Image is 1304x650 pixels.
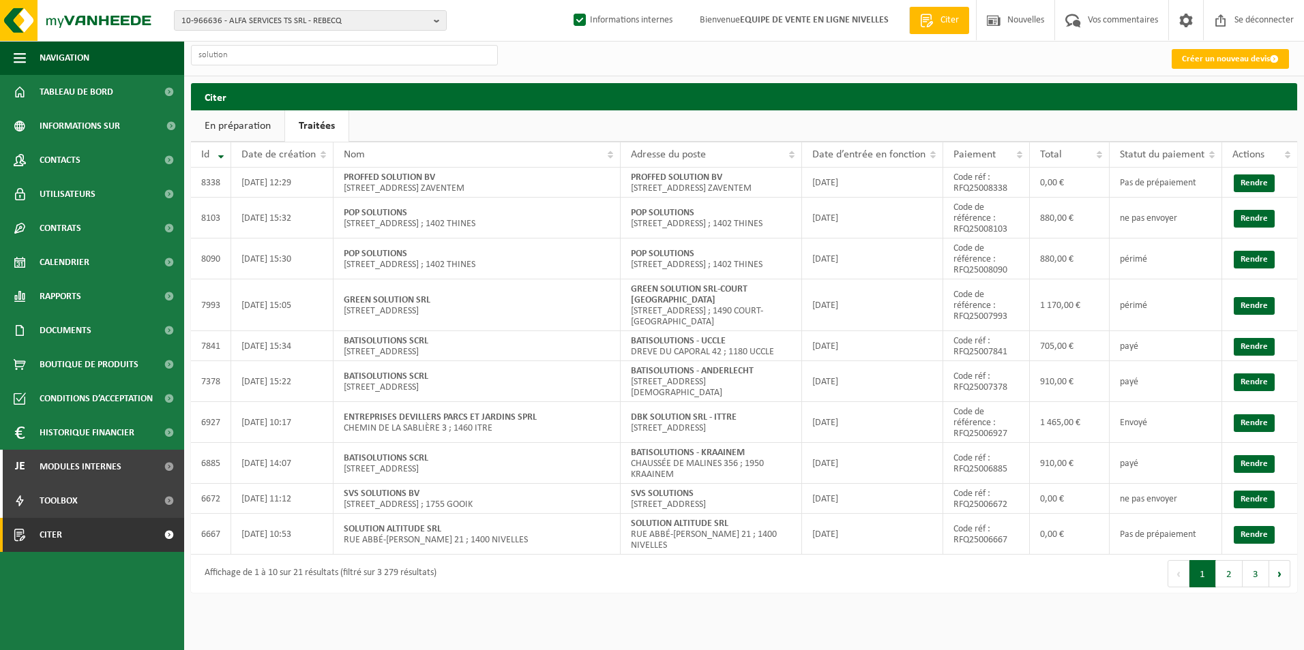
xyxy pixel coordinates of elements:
td: Code de référence : RFQ25006927 [943,402,1030,443]
td: Code réf : RFQ25006885 [943,443,1030,484]
input: Chercher [191,45,498,65]
td: [STREET_ADDRESS] [334,279,620,331]
td: 6885 [191,443,231,484]
td: 0,00 € [1030,168,1109,198]
label: Informations internes [571,10,672,31]
a: Rendre [1234,210,1275,228]
td: 7841 [191,331,231,361]
td: [STREET_ADDRESS] ; 1402 THINES [334,238,620,279]
span: Date de création [241,149,316,160]
td: 0,00 € [1030,484,1109,514]
a: Rendre [1234,414,1275,432]
td: Code de référence : RFQ25008090 [943,238,1030,279]
a: Rendre [1234,174,1275,192]
td: Code de référence : RFQ25007993 [943,279,1030,331]
td: 1 170,00 € [1030,279,1109,331]
td: [DATE] 10:17 [231,402,334,443]
td: [STREET_ADDRESS][DEMOGRAPHIC_DATA] [621,361,803,402]
td: 6927 [191,402,231,443]
td: [DATE] [802,168,943,198]
span: Toolbox [40,484,78,518]
td: Code réf : RFQ25006672 [943,484,1030,514]
td: [STREET_ADDRESS] [334,361,620,402]
td: Code réf : RFQ25006667 [943,514,1030,555]
td: 8090 [191,238,231,279]
span: Nom [344,149,365,160]
td: [DATE] [802,238,943,279]
span: 10-966636 - ALFA SERVICES TS SRL - REBECQ [181,11,428,31]
a: Citer [909,7,969,34]
td: [STREET_ADDRESS] ; 1402 THINES [334,198,620,238]
strong: BATISOLUTIONS SCRL [344,371,428,382]
a: Rendre [1234,297,1275,315]
span: payé [1120,459,1138,469]
span: Modules internes [40,450,121,484]
span: Tableau de bord [40,75,113,109]
span: Total [1040,149,1062,160]
span: périmé [1120,300,1147,311]
strong: BATISOLUTIONS - UCCLE [631,336,726,346]
td: [STREET_ADDRESS] [621,402,803,443]
span: Pas de prépaiement [1120,178,1196,188]
strong: ENTREPRISES DEVILLERS PARCS ET JARDINS SPRL [344,412,537,422]
span: Paiement [953,149,996,160]
a: Rendre [1234,526,1275,544]
td: 7378 [191,361,231,402]
td: [DATE] [802,361,943,402]
strong: BATISOLUTIONS - KRAAINEM [631,448,745,458]
strong: DBK SOLUTION SRL - ITTRE [631,412,737,422]
td: [DATE] [802,443,943,484]
span: Je [14,450,26,484]
td: 8338 [191,168,231,198]
button: 1 [1189,560,1216,587]
strong: POP SOLUTIONS [631,208,694,218]
button: Prochain [1269,560,1290,587]
td: 880,00 € [1030,198,1109,238]
span: ne pas envoyer [1120,213,1177,223]
h2: Citer [191,83,1297,110]
td: Code de référence : RFQ25008103 [943,198,1030,238]
td: [STREET_ADDRESS] [621,484,803,514]
font: Créer un nouveau devis [1182,55,1270,63]
span: Utilisateurs [40,177,95,211]
a: Traitées [285,110,349,142]
strong: PROFFED SOLUTION BV [631,172,722,183]
td: Code réf : RFQ25007841 [943,331,1030,361]
button: Précédent [1168,560,1189,587]
a: Rendre [1234,455,1275,473]
strong: BATISOLUTIONS - ANDERLECHT [631,366,754,376]
td: 0,00 € [1030,514,1109,555]
td: [DATE] 12:29 [231,168,334,198]
a: Rendre [1234,251,1275,268]
strong: POP SOLUTIONS [344,249,407,259]
td: 8103 [191,198,231,238]
td: [DATE] 14:07 [231,443,334,484]
td: [DATE] 15:05 [231,279,334,331]
td: RUE ABBÉ-[PERSON_NAME] 21 ; 1400 NIVELLES [334,514,620,555]
span: Citer [937,14,962,27]
button: 2 [1216,560,1243,587]
span: périmé [1120,254,1147,264]
td: [DATE] 10:53 [231,514,334,555]
span: Adresse du poste [631,149,706,160]
td: [DATE] [802,198,943,238]
strong: BATISOLUTIONS SCRL [344,336,428,346]
a: Rendre [1234,338,1275,356]
span: Navigation [40,41,89,75]
span: Citer [40,518,62,552]
td: DREVE DU CAPORAL 42 ; 1180 UCCLE [621,331,803,361]
td: [DATE] [802,514,943,555]
span: Statut du paiement [1120,149,1204,160]
strong: SOLUTION ALTITUDE SRL [631,519,728,529]
span: Actions [1232,149,1264,160]
td: 705,00 € [1030,331,1109,361]
font: Bienvenue [700,15,889,25]
td: [STREET_ADDRESS] [334,331,620,361]
strong: POP SOLUTIONS [631,249,694,259]
a: En préparation [191,110,284,142]
strong: GREEN SOLUTION SRL-COURT [GEOGRAPHIC_DATA] [631,284,747,305]
span: Id [201,149,209,160]
td: 910,00 € [1030,443,1109,484]
button: 3 [1243,560,1269,587]
strong: EQUIPE DE VENTE EN LIGNE NIVELLES [740,15,889,25]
